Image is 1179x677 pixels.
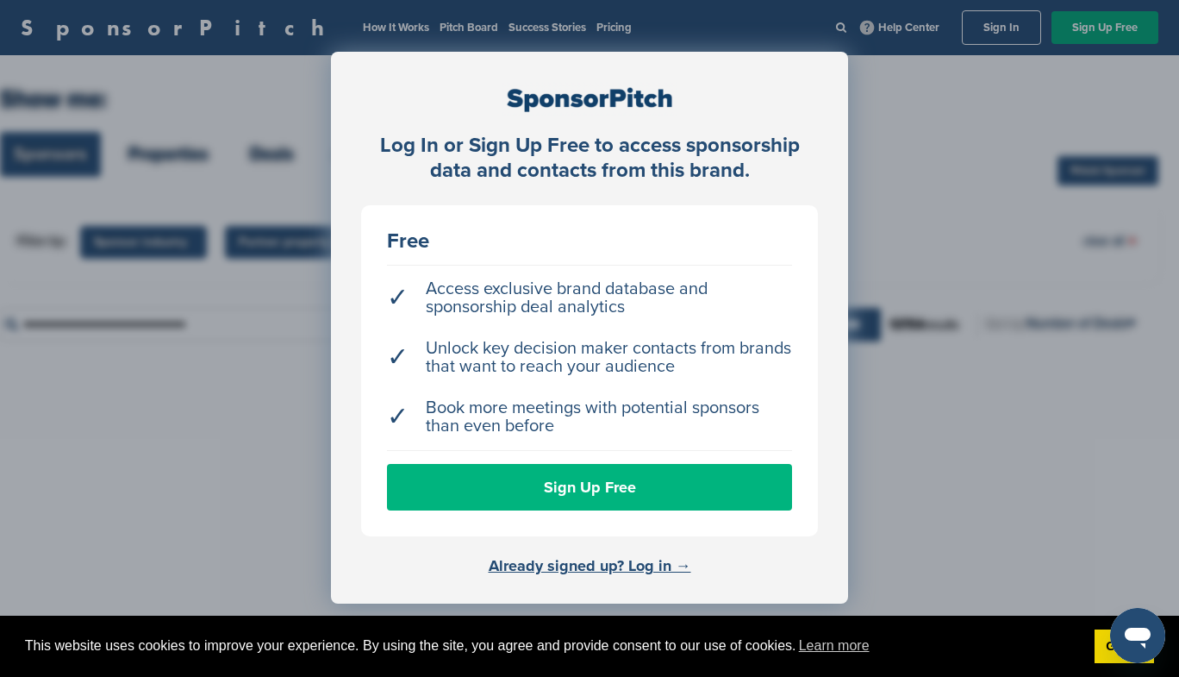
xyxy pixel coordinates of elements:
[387,331,792,385] li: Unlock key decision maker contacts from brands that want to reach your audience
[387,464,792,511] a: Sign Up Free
[25,633,1081,659] span: This website uses cookies to improve your experience. By using the site, you agree and provide co...
[387,231,792,252] div: Free
[387,348,409,367] span: ✓
[1110,608,1165,663] iframe: Button to launch messaging window
[796,633,872,659] a: learn more about cookies
[1095,630,1154,664] a: dismiss cookie message
[387,289,409,307] span: ✓
[387,408,409,426] span: ✓
[489,556,691,575] a: Already signed up? Log in →
[387,391,792,444] li: Book more meetings with potential sponsors than even before
[387,272,792,325] li: Access exclusive brand database and sponsorship deal analytics
[361,134,818,184] div: Log In or Sign Up Free to access sponsorship data and contacts from this brand.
